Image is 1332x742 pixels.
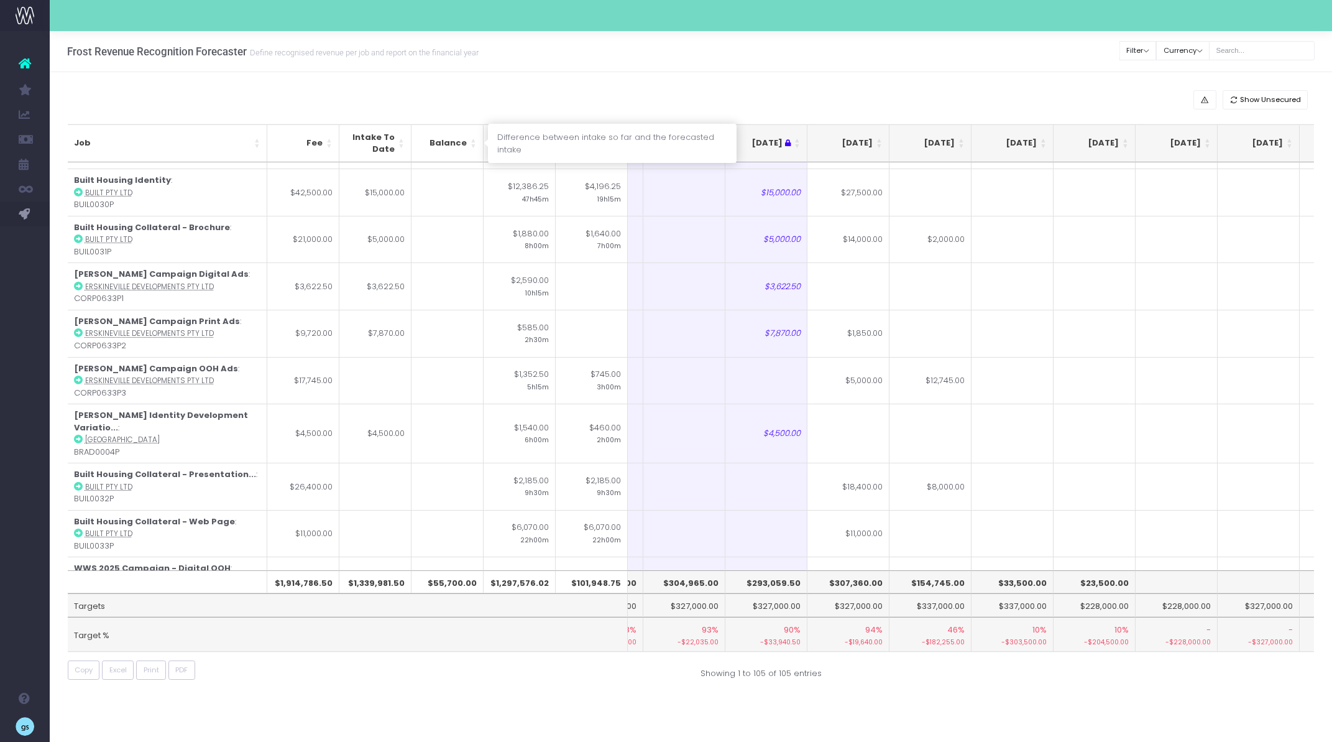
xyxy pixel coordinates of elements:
[267,216,339,263] td: $21,000.00
[896,636,965,647] small: -$182,255.00
[411,570,484,594] th: $55,700.00
[75,665,93,675] span: Copy
[74,268,249,280] strong: [PERSON_NAME] Campaign Digital Ads
[1209,41,1315,60] input: Search...
[68,661,100,680] button: Copy
[807,570,889,594] th: $307,360.00
[484,262,556,310] td: $2,590.00
[597,434,621,445] small: 2h00m
[650,636,719,647] small: -$22,035.00
[488,124,737,163] div: Difference between intake so far and the forecasted intake
[725,310,807,357] td: $7,870.00
[85,328,214,338] abbr: Erskineville Developments Pty Ltd
[1032,624,1047,636] span: 10%
[68,510,267,557] td: : BUIL0033P
[68,463,267,510] td: : BUIL0032P
[68,124,267,162] th: Job: activate to sort column ascending
[807,357,889,404] td: $5,000.00
[68,169,267,216] td: : BUIL0030P
[109,665,127,675] span: Excel
[1218,593,1300,617] td: $327,000.00
[807,510,889,557] td: $11,000.00
[725,404,807,463] td: $4,500.00
[484,357,556,404] td: $1,352.50
[68,216,267,263] td: : BUIL0031P
[102,661,134,680] button: Excel
[74,516,235,527] strong: Built Housing Collateral - Web Page
[267,404,339,463] td: $4,500.00
[807,463,889,510] td: $18,400.00
[522,193,549,204] small: 47h45m
[865,624,883,636] span: 94%
[247,45,479,58] small: Define recognised revenue per job and report on the financial year
[556,570,628,594] th: $101,948.75
[74,315,240,327] strong: [PERSON_NAME] Campaign Print Ads
[725,262,807,310] td: $3,622.50
[1218,124,1300,162] th: Feb 26: activate to sort column ascending
[1223,90,1308,109] button: Show Unsecured
[1114,624,1129,636] span: 10%
[85,282,214,292] abbr: Erskineville Developments Pty Ltd
[1054,570,1136,594] th: $23,500.00
[725,570,807,594] th: $293,059.50
[556,463,628,510] td: $2,185.00
[592,534,621,545] small: 22h00m
[725,216,807,263] td: $5,000.00
[807,216,889,263] td: $14,000.00
[643,593,725,617] td: $327,000.00
[597,193,621,204] small: 19h15m
[68,262,267,310] td: : CORP0633P1
[525,239,549,251] small: 8h00m
[527,381,549,392] small: 5h15m
[339,404,411,463] td: $4,500.00
[1054,593,1136,617] td: $228,000.00
[74,468,256,480] strong: Built Housing Collateral - Presentation...
[947,624,965,636] span: 46%
[597,381,621,392] small: 3h00m
[978,636,1047,647] small: -$303,500.00
[520,534,549,545] small: 22h00m
[525,486,549,498] small: 9h30m
[725,593,807,617] td: $327,000.00
[136,661,166,680] button: Print
[267,463,339,510] td: $26,400.00
[525,434,549,445] small: 6h00m
[267,570,339,594] th: $1,914,786.50
[971,593,1054,617] td: $337,000.00
[85,482,132,492] abbr: Built Pty Ltd
[68,310,267,357] td: : CORP0633P2
[267,557,339,604] td: $1,700.00
[597,239,621,251] small: 7h00m
[339,169,411,216] td: $15,000.00
[484,463,556,510] td: $2,185.00
[807,557,889,604] td: $1,700.00
[889,357,971,404] td: $12,745.00
[556,216,628,263] td: $1,640.00
[889,216,971,263] td: $2,000.00
[16,717,34,736] img: images/default_profile_image.png
[814,636,883,647] small: -$19,640.00
[1240,95,1301,105] span: Show Unsecured
[85,435,160,445] abbr: Bradfield City Centre
[807,310,889,357] td: $1,850.00
[74,363,238,374] strong: [PERSON_NAME] Campaign OOH Ads
[267,169,339,216] td: $42,500.00
[643,570,725,594] th: $304,965.00
[85,234,132,244] abbr: Built Pty Ltd
[74,562,231,574] strong: WWS 2025 Campaign - Digital OOH
[484,216,556,263] td: $1,880.00
[74,174,171,186] strong: Built Housing Identity
[68,357,267,404] td: : CORP0633P3
[556,169,628,216] td: $4,196.25
[484,510,556,557] td: $6,070.00
[267,124,339,162] th: Fee: activate to sort column ascending
[267,510,339,557] td: $11,000.00
[175,665,188,675] span: PDF
[620,624,636,636] span: 68%
[68,593,628,617] td: Targets
[702,624,719,636] span: 93%
[971,570,1054,594] th: $33,500.00
[267,310,339,357] td: $9,720.00
[556,357,628,404] td: $745.00
[889,570,971,594] th: $154,745.00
